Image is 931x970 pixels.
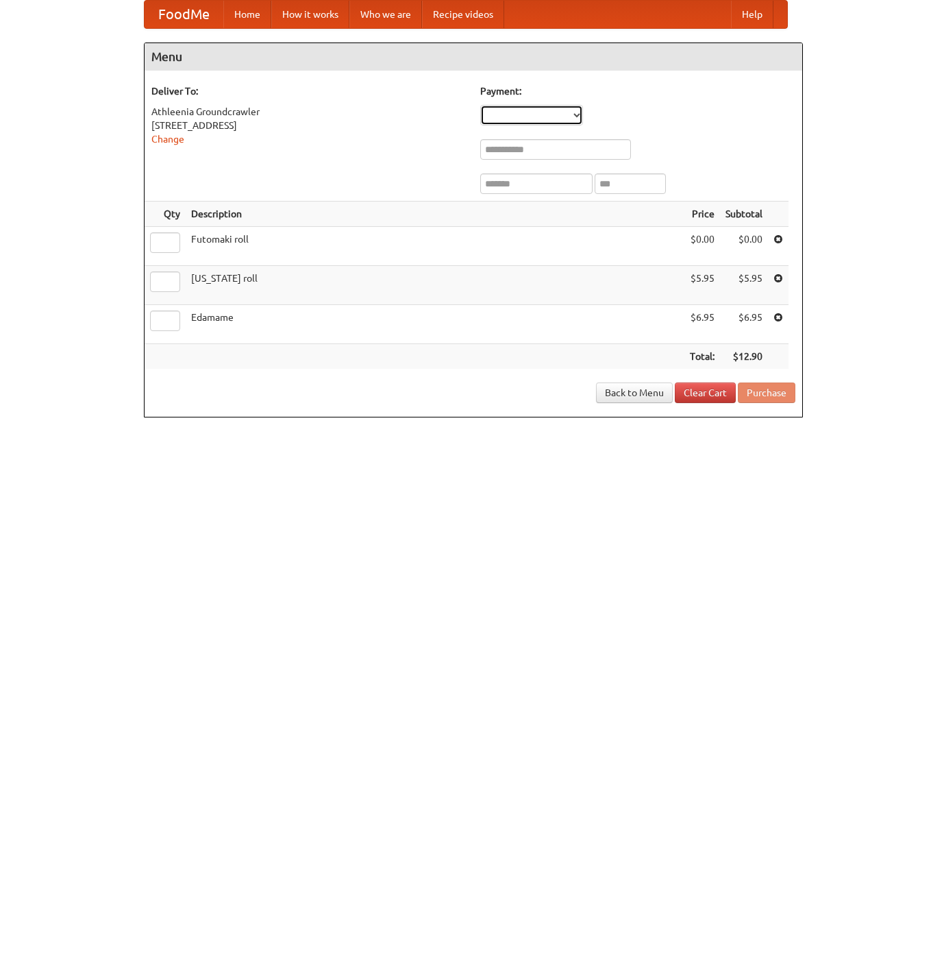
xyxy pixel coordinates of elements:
td: $5.95 [720,266,768,305]
a: Help [731,1,773,28]
h5: Payment: [480,84,795,98]
th: Subtotal [720,202,768,227]
h5: Deliver To: [151,84,467,98]
td: [US_STATE] roll [186,266,684,305]
th: Price [684,202,720,227]
td: $5.95 [684,266,720,305]
a: Change [151,134,184,145]
th: Description [186,202,684,227]
td: $6.95 [684,305,720,344]
a: Clear Cart [675,383,736,403]
h4: Menu [145,43,802,71]
div: [STREET_ADDRESS] [151,119,467,132]
div: Athleenia Groundcrawler [151,105,467,119]
a: Who we are [349,1,422,28]
th: Qty [145,202,186,227]
a: Recipe videos [422,1,504,28]
a: FoodMe [145,1,223,28]
td: $0.00 [720,227,768,266]
td: $6.95 [720,305,768,344]
a: Back to Menu [596,383,673,403]
td: Edamame [186,305,684,344]
th: Total: [684,344,720,369]
button: Purchase [738,383,795,403]
a: Home [223,1,271,28]
a: How it works [271,1,349,28]
td: Futomaki roll [186,227,684,266]
td: $0.00 [684,227,720,266]
th: $12.90 [720,344,768,369]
